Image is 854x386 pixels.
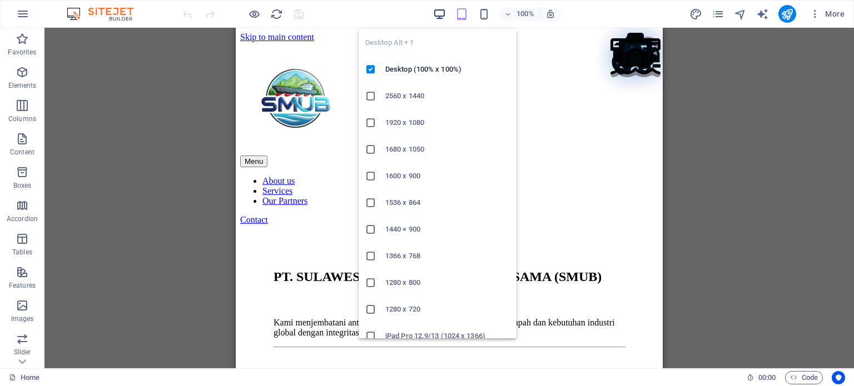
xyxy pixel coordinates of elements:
[756,7,769,21] button: text_generator
[385,249,510,263] h6: 1366 x 768
[385,303,510,316] h6: 1280 x 720
[781,8,793,21] i: Publish
[385,143,510,156] h6: 1680 x 1050
[270,8,283,21] i: Reload page
[247,7,261,21] button: Click here to leave preview mode and continue editing
[8,48,36,57] p: Favorites
[11,314,34,323] p: Images
[517,7,534,21] h6: 100%
[785,371,823,384] button: Code
[270,7,283,21] button: reload
[790,371,818,384] span: Code
[758,371,776,384] span: 00 00
[734,8,747,21] i: Navigator
[9,281,36,290] p: Features
[778,5,796,23] button: publish
[689,8,702,21] i: Design (Ctrl+Alt+Y)
[9,371,39,384] a: Click to cancel selection. Double-click to open Pages
[832,371,845,384] button: Usercentrics
[385,63,510,76] h6: Desktop (100% x 100%)
[385,223,510,236] h6: 1440 × 900
[8,114,36,123] p: Columns
[4,4,78,14] a: Skip to main content
[805,5,849,23] button: More
[385,276,510,289] h6: 1280 x 800
[385,89,510,103] h6: 2560 x 1440
[756,8,769,21] i: AI Writer
[689,7,703,21] button: design
[712,7,725,21] button: pages
[385,169,510,183] h6: 1600 x 900
[7,214,38,223] p: Accordion
[385,196,510,209] h6: 1536 x 864
[12,248,32,257] p: Tables
[13,181,32,190] p: Boxes
[712,8,724,21] i: Pages (Ctrl+Alt+S)
[64,7,147,21] img: Editor Logo
[385,116,510,129] h6: 1920 x 1080
[810,8,845,19] span: More
[766,373,768,382] span: :
[545,9,555,19] i: On resize automatically adjust zoom level to fit chosen device.
[734,7,747,21] button: navigator
[385,329,510,343] h6: iPad Pro 12.9/13 (1024 x 1366)
[14,348,31,357] p: Slider
[10,148,34,157] p: Content
[500,7,539,21] button: 100%
[8,81,37,90] p: Elements
[747,371,776,384] h6: Session time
